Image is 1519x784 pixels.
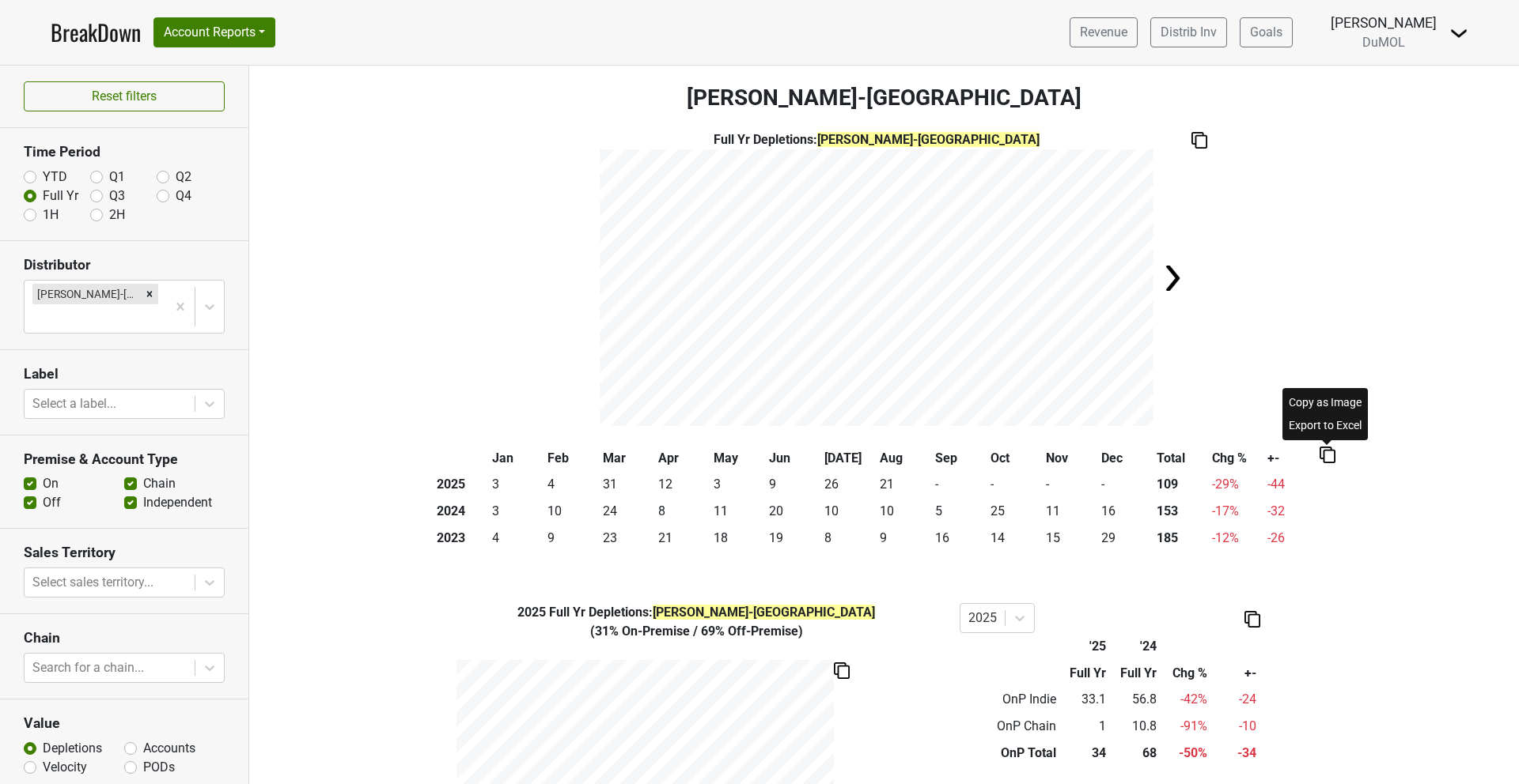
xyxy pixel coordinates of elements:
td: -12 % [1209,525,1264,552]
th: Total [1153,445,1209,472]
th: Mar [600,445,655,472]
th: +- [1211,660,1260,687]
th: 109 [1153,472,1209,499]
td: -34 [1211,740,1260,767]
td: 21 [877,472,932,499]
td: 26 [821,472,877,499]
td: 31 [600,472,655,499]
th: +- [1264,445,1320,472]
a: Goals [1240,17,1293,47]
td: - [1098,472,1153,499]
th: 2024 [434,498,489,525]
div: Copy as Image [1286,391,1365,414]
td: -17 % [1209,498,1264,525]
th: Apr [655,445,710,472]
img: Copy to clipboard [1191,132,1207,149]
td: 15 [1043,525,1098,552]
td: -24 [1211,687,1260,714]
div: Full Yr Depletions : [445,603,948,622]
td: 12 [655,472,710,499]
td: 4 [544,472,600,499]
h3: Distributor [24,257,225,273]
div: Full Yr Depletions : [600,130,1153,149]
th: 2025 [434,472,489,499]
a: Revenue [1070,17,1138,47]
td: -42 % [1160,687,1210,714]
label: Q2 [176,168,191,187]
td: -32 [1264,498,1320,525]
td: - [932,472,987,499]
th: 185 [1153,525,1209,552]
td: 33.1 [1060,687,1110,714]
label: Q1 [109,168,125,187]
span: 2025 [517,605,549,620]
h3: Premise & Account Type [24,451,225,468]
label: Chain [143,474,176,493]
div: Remove Slocum-CT [141,284,158,304]
th: Chg % [1160,660,1210,687]
img: Copy to clipboard [1244,611,1260,628]
td: 3 [489,498,544,525]
th: Nov [1043,445,1098,472]
td: 5 [932,498,987,525]
td: - [1043,472,1098,499]
span: [PERSON_NAME]-[GEOGRAPHIC_DATA] [653,605,875,620]
td: 4 [489,525,544,552]
div: [PERSON_NAME] [1331,13,1437,33]
td: 29 [1098,525,1153,552]
td: 9 [766,472,821,499]
th: '25 [1060,633,1110,660]
img: Dropdown Menu [1449,24,1468,43]
th: Oct [987,445,1043,472]
td: 3 [710,472,766,499]
img: Arrow right [1157,262,1188,294]
label: Depletions [43,739,102,758]
h3: Label [24,366,225,383]
td: -29 % [1209,472,1264,499]
th: Aug [877,445,932,472]
label: Velocity [43,758,87,777]
label: YTD [43,168,67,187]
td: 21 [655,525,710,552]
td: 16 [1098,498,1153,525]
td: 16 [932,525,987,552]
h3: Value [24,715,225,732]
td: -91 % [1160,713,1210,740]
div: [PERSON_NAME]-[GEOGRAPHIC_DATA] [32,284,141,304]
td: 9 [877,525,932,552]
td: 14 [987,525,1043,552]
td: 18 [710,525,766,552]
td: -26 [1264,525,1320,552]
label: 1H [43,205,59,224]
td: 8 [821,525,877,552]
th: Full Yr [1110,660,1160,687]
a: Distrib Inv [1150,17,1227,47]
label: PODs [143,758,175,777]
td: 1 [1060,713,1110,740]
th: Chg % [1209,445,1264,472]
label: 2H [109,205,125,224]
td: -44 [1264,472,1320,499]
td: 56.8 [1110,687,1160,714]
label: Off [43,493,61,512]
td: 10 [821,498,877,525]
th: 153 [1153,498,1209,525]
td: 68 [1110,740,1160,767]
td: 11 [710,498,766,525]
td: 34 [1060,740,1110,767]
h3: [PERSON_NAME]-[GEOGRAPHIC_DATA] [249,85,1519,111]
span: DuMOL [1362,35,1405,50]
th: Sep [932,445,987,472]
label: Full Yr [43,187,78,205]
h3: Time Period [24,144,225,160]
td: - [987,472,1043,499]
td: OnP Total [960,740,1060,767]
td: -50 % [1160,740,1210,767]
th: May [710,445,766,472]
th: '24 [1110,633,1160,660]
td: OnP Indie [960,687,1060,714]
h3: Chain [24,630,225,646]
img: Copy to clipboard [1320,447,1335,463]
button: Account Reports [153,17,275,47]
td: 8 [655,498,710,525]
